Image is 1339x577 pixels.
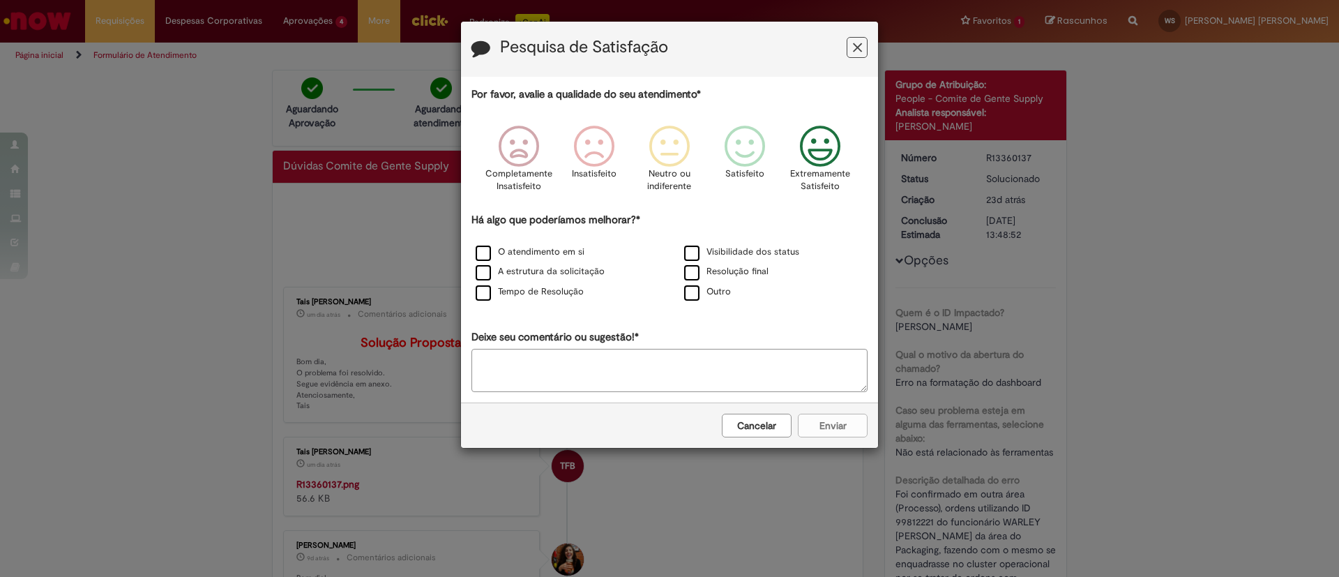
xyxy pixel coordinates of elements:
label: Outro [684,285,731,299]
div: Extremamente Satisfeito [785,115,856,211]
label: Pesquisa de Satisfação [500,38,668,57]
p: Neutro ou indiferente [644,167,695,193]
label: Tempo de Resolução [476,285,584,299]
div: Completamente Insatisfeito [483,115,554,211]
label: Deixe seu comentário ou sugestão!* [471,330,639,345]
label: A estrutura da solicitação [476,265,605,278]
p: Satisfeito [725,167,764,181]
div: Neutro ou indiferente [634,115,705,211]
button: Cancelar [722,414,792,437]
label: Por favor, avalie a qualidade do seu atendimento* [471,87,701,102]
p: Insatisfeito [572,167,616,181]
label: Resolução final [684,265,769,278]
div: Há algo que poderíamos melhorar?* [471,213,868,303]
div: Insatisfeito [559,115,630,211]
label: Visibilidade dos status [684,246,799,259]
p: Extremamente Satisfeito [790,167,850,193]
label: O atendimento em si [476,246,584,259]
div: Satisfeito [709,115,780,211]
p: Completamente Insatisfeito [485,167,552,193]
